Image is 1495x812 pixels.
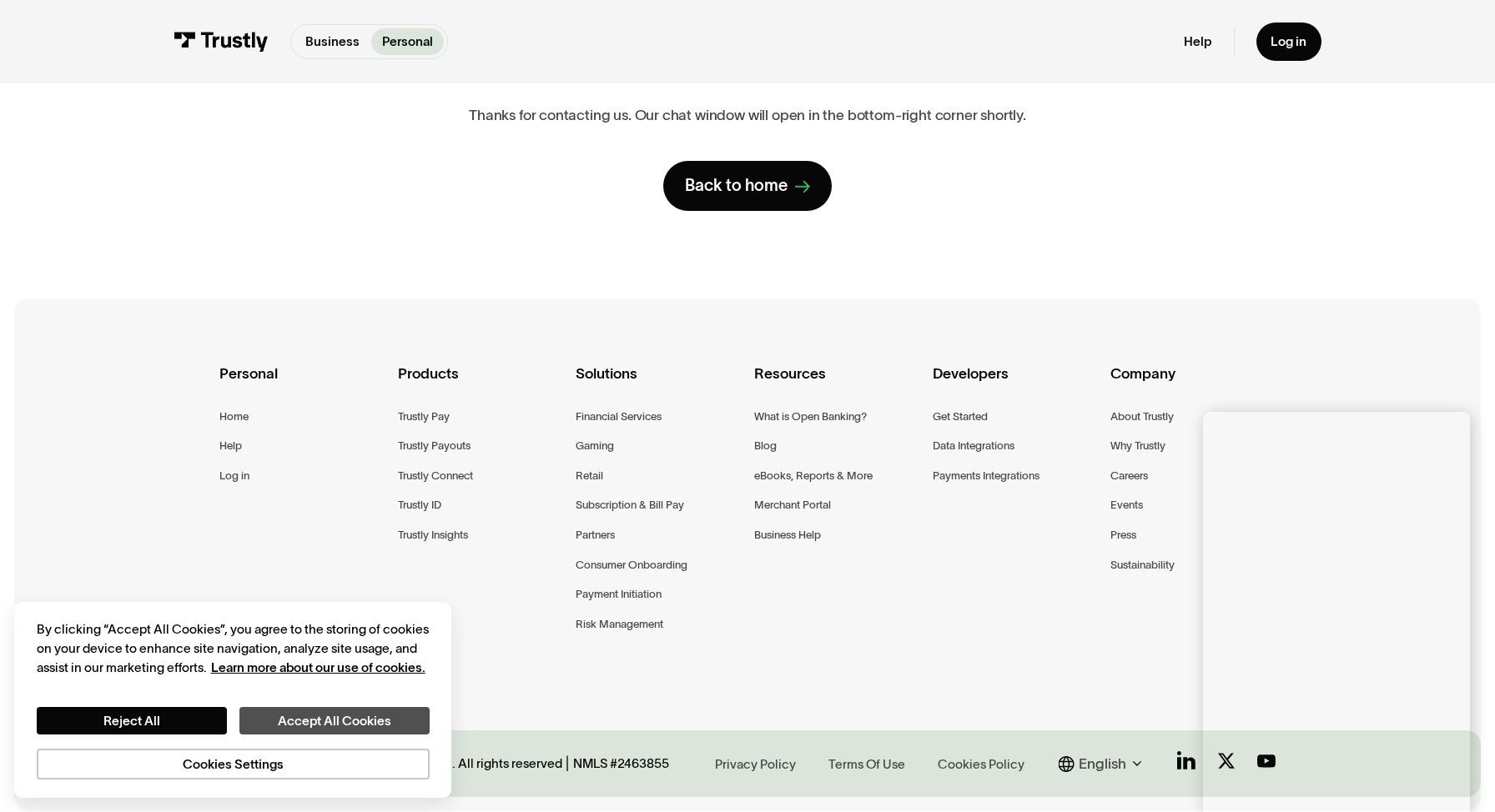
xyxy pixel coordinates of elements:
a: Events [1110,496,1143,514]
button: Cookies Settings [37,749,430,779]
a: Terms Of Use [823,752,911,775]
div: By clicking “Accept All Cookies”, you agree to the storing of cookies on your device to enhance s... [37,620,430,678]
a: Trustly Payouts [398,437,471,455]
a: Help [1184,33,1211,50]
a: Log in [219,467,249,485]
div: Products [398,362,563,408]
div: Resources [754,362,919,408]
a: Partners [576,526,615,544]
p: Personal [382,33,433,52]
a: Personal [371,28,444,55]
a: Trustly ID [398,496,441,514]
div: Privacy [37,620,430,779]
div: Log in [1271,33,1306,50]
a: Why Trustly [1110,437,1165,455]
a: Home [219,408,249,426]
div: English [1079,753,1126,774]
a: Sustainability [1110,556,1175,574]
a: Careers [1110,467,1148,485]
a: Trustly Insights [398,526,468,544]
a: Trustly Pay [398,408,450,426]
div: | [566,753,569,774]
a: Privacy Policy [710,752,802,775]
a: Get Started [933,408,988,426]
div: NMLS #2463855 [573,755,669,772]
a: Gaming [576,437,614,455]
a: eBooks, Reports & More [754,467,873,485]
img: Trustly Logo [174,32,269,52]
div: Terms Of Use [828,755,905,774]
a: Back to home [663,161,832,211]
a: Press [1110,526,1136,544]
a: Business Help [754,526,821,544]
a: Merchant Portal [754,496,831,514]
div: Cookies Policy [938,755,1024,774]
iframe: Chat Window [1203,412,1470,812]
div: Privacy Policy [715,755,796,774]
button: Accept All Cookies [239,707,430,734]
a: Consumer Onboarding [576,556,687,574]
a: Data Integrations [933,437,1014,455]
a: Log in [1256,23,1321,61]
p: Thanks for contacting us. Our chat window will open in the bottom-right corner shortly. [469,107,1026,124]
a: Cookies Policy [933,752,1030,775]
div: Cookie banner [14,602,451,797]
a: Blog [754,437,777,455]
a: Payments Integrations [933,467,1039,485]
div: English [1059,753,1148,774]
div: Company [1110,362,1276,408]
div: © 2025 Trustly, Inc. All rights reserved [345,755,562,772]
a: About Trustly [1110,408,1174,426]
h1: Submitted! [597,28,893,92]
a: Risk Management [576,615,663,634]
a: Help [219,437,242,455]
div: Solutions [576,362,741,408]
a: Financial Services [576,408,662,426]
button: Reject All [37,707,227,734]
a: Business [294,28,370,55]
a: Subscription & Bill Pay [576,496,684,514]
a: Trustly Connect [398,467,473,485]
a: More information about your privacy, opens in a new tab [211,660,425,674]
div: Back to home [685,175,788,197]
div: Developers [933,362,1098,408]
a: Retail [576,467,603,485]
a: What is Open Banking? [754,408,867,426]
a: Payment Initiation [576,585,662,604]
p: Business [305,33,360,52]
div: Personal [219,362,385,408]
